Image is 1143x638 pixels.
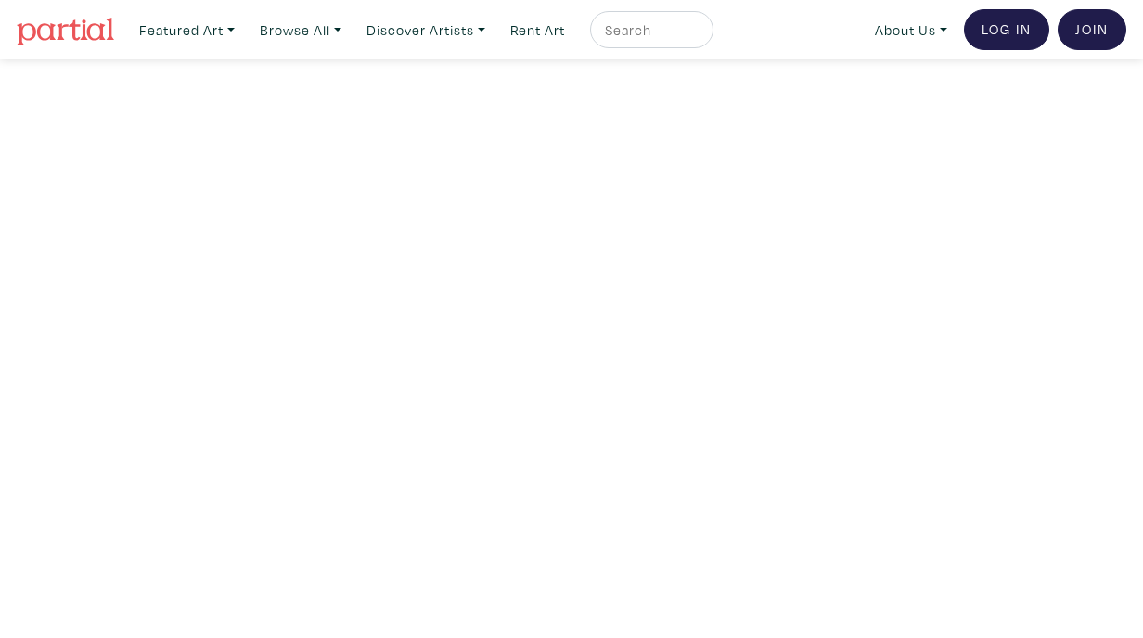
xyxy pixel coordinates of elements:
input: Search [603,19,696,42]
a: Rent Art [502,11,573,49]
a: About Us [867,11,956,49]
a: Browse All [251,11,350,49]
a: Log In [964,9,1049,50]
a: Featured Art [131,11,243,49]
a: Discover Artists [358,11,494,49]
a: Join [1058,9,1126,50]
